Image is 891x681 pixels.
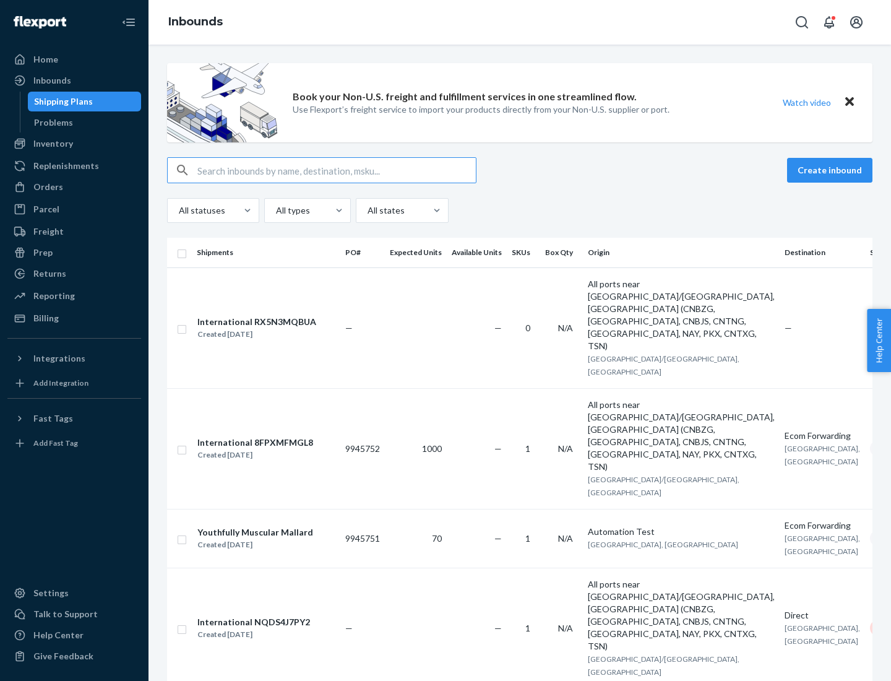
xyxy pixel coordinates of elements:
[33,312,59,324] div: Billing
[494,323,502,333] span: —
[790,10,814,35] button: Open Search Box
[293,103,669,116] p: Use Flexport’s freight service to import your products directly from your Non-U.S. supplier or port.
[33,352,85,365] div: Integrations
[197,449,313,461] div: Created [DATE]
[33,587,69,599] div: Settings
[7,199,141,219] a: Parcel
[275,204,276,217] input: All types
[197,158,476,183] input: Search inbounds by name, destination, msku...
[28,92,142,111] a: Shipping Plans
[588,526,775,538] div: Automation Test
[785,323,792,333] span: —
[583,238,780,267] th: Origin
[507,238,540,267] th: SKUs
[787,158,872,183] button: Create inbound
[7,308,141,328] a: Billing
[33,246,53,259] div: Prep
[7,625,141,645] a: Help Center
[540,238,583,267] th: Box Qty
[340,509,385,568] td: 9945751
[197,628,310,641] div: Created [DATE]
[7,222,141,241] a: Freight
[33,53,58,66] div: Home
[785,609,860,622] div: Direct
[525,323,530,333] span: 0
[7,156,141,176] a: Replenishments
[7,433,141,453] a: Add Fast Tag
[422,443,442,454] span: 1000
[588,354,739,376] span: [GEOGRAPHIC_DATA]/[GEOGRAPHIC_DATA], [GEOGRAPHIC_DATA]
[588,578,775,653] div: All ports near [GEOGRAPHIC_DATA]/[GEOGRAPHIC_DATA], [GEOGRAPHIC_DATA] (CNBZG, [GEOGRAPHIC_DATA], ...
[785,534,860,556] span: [GEOGRAPHIC_DATA], [GEOGRAPHIC_DATA]
[197,316,316,328] div: International RX5N3MQBUA
[7,243,141,262] a: Prep
[588,278,775,352] div: All ports near [GEOGRAPHIC_DATA]/[GEOGRAPHIC_DATA], [GEOGRAPHIC_DATA] (CNBZG, [GEOGRAPHIC_DATA], ...
[116,10,141,35] button: Close Navigation
[494,623,502,633] span: —
[7,349,141,368] button: Integrations
[558,533,573,544] span: N/A
[33,608,98,620] div: Talk to Support
[197,616,310,628] div: International NQDS4J7PY2
[775,93,839,111] button: Watch video
[785,519,860,532] div: Ecom Forwarding
[293,90,637,104] p: Book your Non-U.S. freight and fulfillment services in one streamlined flow.
[844,10,869,35] button: Open account menu
[192,238,340,267] th: Shipments
[385,238,447,267] th: Expected Units
[525,443,530,454] span: 1
[841,93,858,111] button: Close
[7,71,141,90] a: Inbounds
[33,438,78,448] div: Add Fast Tag
[7,50,141,69] a: Home
[197,526,313,539] div: Youthfully Muscular Mallard
[588,540,738,549] span: [GEOGRAPHIC_DATA], [GEOGRAPHIC_DATA]
[345,323,353,333] span: —
[34,116,73,129] div: Problems
[33,650,93,662] div: Give Feedback
[785,623,860,646] span: [GEOGRAPHIC_DATA], [GEOGRAPHIC_DATA]
[34,95,93,108] div: Shipping Plans
[785,444,860,466] span: [GEOGRAPHIC_DATA], [GEOGRAPHIC_DATA]
[7,286,141,306] a: Reporting
[588,654,739,677] span: [GEOGRAPHIC_DATA]/[GEOGRAPHIC_DATA], [GEOGRAPHIC_DATA]
[33,137,73,150] div: Inventory
[432,533,442,544] span: 70
[785,430,860,442] div: Ecom Forwarding
[366,204,368,217] input: All states
[197,539,313,551] div: Created [DATE]
[340,238,385,267] th: PO#
[33,203,59,215] div: Parcel
[867,309,891,372] button: Help Center
[33,378,88,388] div: Add Integration
[33,160,99,172] div: Replenishments
[558,323,573,333] span: N/A
[447,238,507,267] th: Available Units
[14,16,66,28] img: Flexport logo
[494,443,502,454] span: —
[33,629,84,641] div: Help Center
[33,181,63,193] div: Orders
[558,623,573,633] span: N/A
[33,225,64,238] div: Freight
[817,10,841,35] button: Open notifications
[340,388,385,509] td: 9945752
[780,238,865,267] th: Destination
[33,290,75,302] div: Reporting
[558,443,573,454] span: N/A
[7,409,141,428] button: Fast Tags
[33,412,73,425] div: Fast Tags
[7,583,141,603] a: Settings
[197,436,313,449] div: International 8FPXMFMGL8
[494,533,502,544] span: —
[7,604,141,624] a: Talk to Support
[7,646,141,666] button: Give Feedback
[33,74,71,87] div: Inbounds
[7,134,141,154] a: Inventory
[7,177,141,197] a: Orders
[168,15,223,28] a: Inbounds
[197,328,316,340] div: Created [DATE]
[345,623,353,633] span: —
[525,533,530,544] span: 1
